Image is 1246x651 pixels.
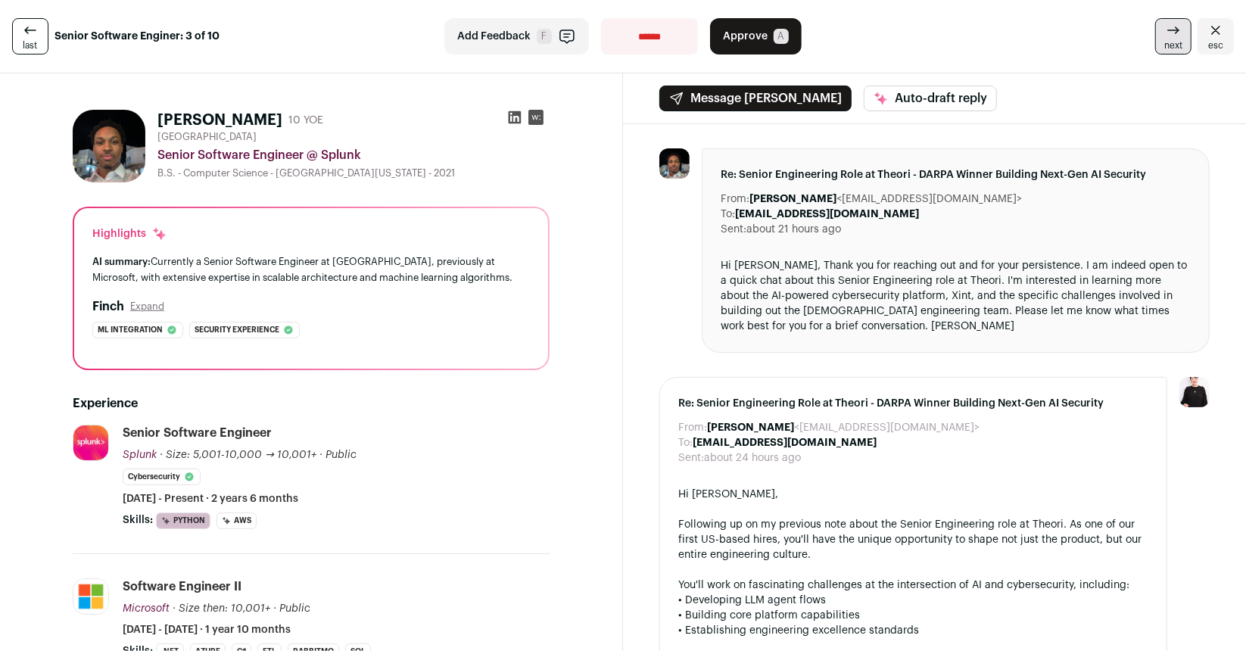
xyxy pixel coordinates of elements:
[288,113,323,128] div: 10 YOE
[55,29,220,44] strong: Senior Software Enginer: 3 of 10
[721,207,735,222] dt: To:
[678,396,1148,411] span: Re: Senior Engineering Role at Theori - DARPA Winner Building Next-Gen AI Security
[123,425,272,441] div: Senior Software Engineer
[749,194,836,204] b: [PERSON_NAME]
[457,29,531,44] span: Add Feedback
[173,603,270,614] span: · Size then: 10,001+
[678,420,707,435] dt: From:
[678,435,693,450] dt: To:
[707,422,794,433] b: [PERSON_NAME]
[704,450,801,466] dd: about 24 hours ago
[319,447,322,463] span: ·
[707,420,980,435] dd: <[EMAIL_ADDRESS][DOMAIN_NAME]>
[216,512,257,529] li: AWS
[326,450,357,460] span: Public
[92,254,530,285] div: Currently a Senior Software Engineer at [GEOGRAPHIC_DATA], previously at Microsoft, with extensiv...
[721,222,746,237] dt: Sent:
[678,450,704,466] dt: Sent:
[659,148,690,179] img: 2c37a9cf3d30eee6047230f94031996849b53f716fac3f7ec837165a1d3bc70f.jpg
[721,192,749,207] dt: From:
[123,450,157,460] span: Splunk
[749,192,1022,207] dd: <[EMAIL_ADDRESS][DOMAIN_NAME]>
[73,579,108,614] img: c786a7b10b07920eb52778d94b98952337776963b9c08eb22d98bc7b89d269e4.jpg
[195,322,279,338] span: Security experience
[123,622,291,637] span: [DATE] - [DATE] · 1 year 10 months
[157,167,550,179] div: B.S. - Computer Science - [GEOGRAPHIC_DATA][US_STATE] - 2021
[659,86,852,111] button: Message [PERSON_NAME]
[864,86,997,111] button: Auto-draft reply
[92,226,167,241] div: Highlights
[123,603,170,614] span: Microsoft
[774,29,789,44] span: A
[157,131,257,143] span: [GEOGRAPHIC_DATA]
[157,110,282,131] h1: [PERSON_NAME]
[123,469,201,485] li: Cybersecurity
[1208,39,1223,51] span: esc
[710,18,802,55] button: Approve A
[98,322,163,338] span: Ml integration
[1164,39,1182,51] span: next
[693,438,877,448] b: [EMAIL_ADDRESS][DOMAIN_NAME]
[721,167,1191,182] span: Re: Senior Engineering Role at Theori - DARPA Winner Building Next-Gen AI Security
[721,258,1191,334] div: Hi [PERSON_NAME], Thank you for reaching out and for your persistence. I am indeed open to a quic...
[156,512,210,529] li: Python
[723,29,768,44] span: Approve
[537,29,552,44] span: F
[123,491,298,506] span: [DATE] - Present · 2 years 6 months
[73,394,550,413] h2: Experience
[123,578,241,595] div: Software Engineer II
[73,425,108,460] img: 0b8279a4ae0c47a7298bb075bd3dff23763e87688d10b31ca53e82ec31fdbb80.jpg
[130,301,164,313] button: Expand
[23,39,38,51] span: last
[279,603,310,614] span: Public
[1179,377,1210,407] img: 9240684-medium_jpg
[746,222,841,237] dd: about 21 hours ago
[157,146,550,164] div: Senior Software Engineer @ Splunk
[12,18,48,55] a: last
[92,257,151,266] span: AI summary:
[92,297,124,316] h2: Finch
[73,110,145,182] img: 2c37a9cf3d30eee6047230f94031996849b53f716fac3f7ec837165a1d3bc70f.jpg
[1155,18,1191,55] a: next
[735,209,919,220] b: [EMAIL_ADDRESS][DOMAIN_NAME]
[273,601,276,616] span: ·
[1198,18,1234,55] a: Close
[444,18,589,55] button: Add Feedback F
[160,450,316,460] span: · Size: 5,001-10,000 → 10,001+
[123,512,153,528] span: Skills:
